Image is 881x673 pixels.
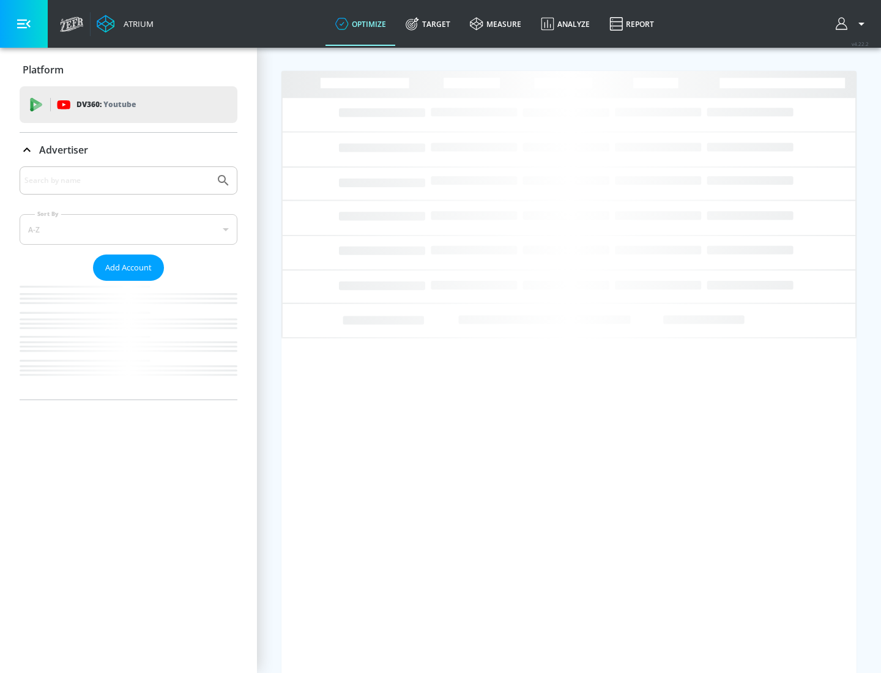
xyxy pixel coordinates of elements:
div: Advertiser [20,166,237,400]
div: Advertiser [20,133,237,167]
div: A-Z [20,214,237,245]
span: v 4.22.2 [852,40,869,47]
p: Platform [23,63,64,76]
div: Platform [20,53,237,87]
button: Add Account [93,255,164,281]
div: DV360: Youtube [20,86,237,123]
a: optimize [325,2,396,46]
input: Search by name [24,173,210,188]
a: Report [600,2,664,46]
p: Youtube [103,98,136,111]
div: Atrium [119,18,154,29]
nav: list of Advertiser [20,281,237,400]
p: Advertiser [39,143,88,157]
a: Target [396,2,460,46]
a: Analyze [531,2,600,46]
a: measure [460,2,531,46]
label: Sort By [35,210,61,218]
span: Add Account [105,261,152,275]
a: Atrium [97,15,154,33]
p: DV360: [76,98,136,111]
